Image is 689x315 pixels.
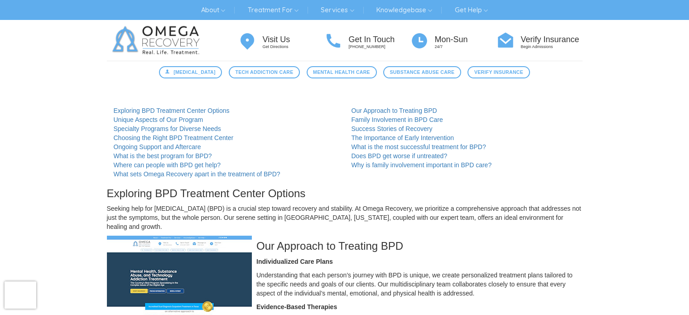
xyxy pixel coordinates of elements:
a: [MEDICAL_DATA] [159,66,222,78]
a: About [194,3,232,17]
a: What is the most successful treatment for BPD? [352,143,486,150]
a: What is the best program for BPD? [114,152,212,160]
h4: Get In Touch [349,35,410,44]
a: Verify Insurance [467,66,530,78]
a: Specialty Programs for Diverse Needs [114,125,221,132]
a: Treatment For [241,3,305,17]
p: [PHONE_NUMBER] [349,44,410,50]
a: Why is family involvement important in BPD care? [352,161,492,169]
span: Mental Health Care [313,68,370,76]
a: Substance Abuse Care [383,66,461,78]
h4: Visit Us [263,35,324,44]
img: Omega Recovery [107,20,209,61]
strong: Individualized Care Plans [256,258,333,265]
strong: Evidence-Based Therapies [256,303,337,310]
a: Unique Aspects of Our Program [114,116,203,123]
iframe: reCAPTCHA [5,281,36,309]
a: The Importance of Early Intervention [352,134,454,141]
a: Tech Addiction Care [229,66,300,78]
h4: Mon-Sun [435,35,496,44]
a: Ongoing Support and Aftercare [114,143,201,150]
span: [MEDICAL_DATA] [173,68,216,76]
h3: Our Approach to Treating BPD [107,240,583,252]
a: Our Approach to Treating BPD [352,107,437,114]
a: Verify Insurance Begin Admissions [496,31,583,50]
a: Services [314,3,361,17]
a: Success Stories of Recovery [352,125,433,132]
span: Substance Abuse Care [390,68,455,76]
a: What sets Omega Recovery apart in the treatment of BPD? [114,170,280,178]
p: Begin Admissions [521,44,583,50]
a: Where can people with BPD get help? [114,161,221,169]
p: 24/7 [435,44,496,50]
a: Exploring BPD Treatment Center Options [114,107,230,114]
a: Visit Us Get Directions [238,31,324,50]
a: Choosing the Right BPD Treatment Center [114,134,234,141]
p: Get Directions [263,44,324,50]
a: Does BPD get worse if untreated? [352,152,448,160]
h3: Exploring BPD Treatment Center Options [107,188,583,199]
a: Get In Touch [PHONE_NUMBER] [324,31,410,50]
h4: Verify Insurance [521,35,583,44]
a: Knowledgebase [370,3,439,17]
a: Get Help [448,3,495,17]
a: Mental Health Care [307,66,377,78]
a: Family Involvement in BPD Care [352,116,443,123]
p: Seeking help for [MEDICAL_DATA] (BPD) is a crucial step toward recovery and stability. At Omega R... [107,204,583,231]
span: Verify Insurance [474,68,523,76]
p: Understanding that each person’s journey with BPD is unique, we create personalized treatment pla... [107,271,583,298]
span: Tech Addiction Care [235,68,293,76]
